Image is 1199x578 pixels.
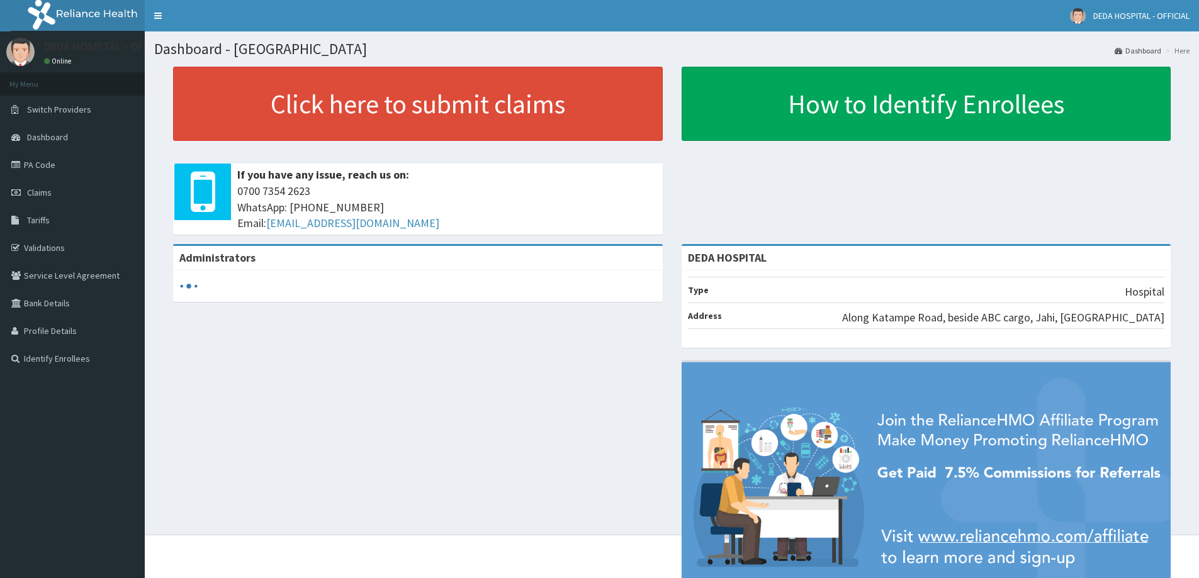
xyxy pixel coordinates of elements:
[266,216,439,230] a: [EMAIL_ADDRESS][DOMAIN_NAME]
[179,277,198,296] svg: audio-loading
[44,57,74,65] a: Online
[688,284,709,296] b: Type
[688,310,722,321] b: Address
[688,250,767,265] strong: DEDA HOSPITAL
[1115,45,1161,56] a: Dashboard
[27,187,52,198] span: Claims
[27,104,91,115] span: Switch Providers
[1093,10,1190,21] span: DEDA HOSPITAL - OFFICIAL
[27,131,68,143] span: Dashboard
[179,250,256,265] b: Administrators
[1070,8,1086,24] img: User Image
[154,41,1190,57] h1: Dashboard - [GEOGRAPHIC_DATA]
[173,67,663,141] a: Click here to submit claims
[27,214,50,226] span: Tariffs
[44,41,174,52] p: DEDA HOSPITAL - OFFICIAL
[842,309,1164,326] p: Along Katampe Road, beside ABC cargo, Jahi, [GEOGRAPHIC_DATA]
[1125,284,1164,300] p: Hospital
[237,167,409,182] b: If you have any issue, reach us on:
[237,183,656,231] span: 0700 7354 2623 WhatsApp: [PHONE_NUMBER] Email:
[682,67,1171,141] a: How to Identify Enrollees
[6,38,35,66] img: User Image
[1162,45,1190,56] li: Here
